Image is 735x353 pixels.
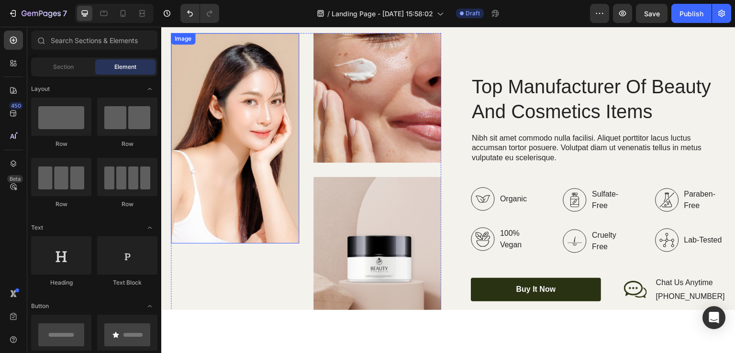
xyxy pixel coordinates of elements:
span: Toggle open [142,298,157,314]
div: Text Block [97,278,157,287]
span: Draft [466,9,480,18]
p: Sulfate-Free [431,162,471,185]
span: Button [31,302,49,310]
p: Lab-Tested [523,208,563,219]
span: Section [53,63,74,71]
div: Row [97,200,157,209]
button: 7 [4,4,71,23]
div: Buy It Now [355,258,395,268]
div: Row [31,140,91,148]
p: Paraben-Free [523,162,563,185]
button: Publish [671,4,712,23]
p: Chat Us Anytime [495,251,564,261]
span: Landing Page - [DATE] 15:58:02 [332,9,433,19]
a: Buy It Now [310,251,440,275]
div: Open Intercom Messenger [702,306,725,329]
span: Element [114,63,136,71]
div: Heading [31,278,91,287]
button: Save [636,4,668,23]
p: Cruelty Free [431,203,471,226]
p: 7 [63,8,67,19]
div: Undo/Redo [180,4,219,23]
span: / [327,9,330,19]
span: Toggle open [142,81,157,97]
h2: Top Manufacturer Of Beauty And Cosmetics Items [310,46,565,98]
span: Save [644,10,660,18]
iframe: Design area [161,27,735,353]
input: Search Sections & Elements [31,31,157,50]
div: Row [31,200,91,209]
span: Text [31,223,43,232]
p: 100% Vegan [339,201,379,224]
div: 450 [9,102,23,110]
div: Publish [679,9,703,19]
div: Row [97,140,157,148]
p: Organic [339,166,379,178]
span: Toggle open [142,220,157,235]
p: [PHONE_NUMBER] [495,265,564,275]
p: Nibh sit amet commodo nulla facilisi. Aliquet porttitor lacus luctus accumsan tortor posuere. Vol... [311,107,564,136]
div: Beta [7,175,23,183]
span: Layout [31,85,50,93]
